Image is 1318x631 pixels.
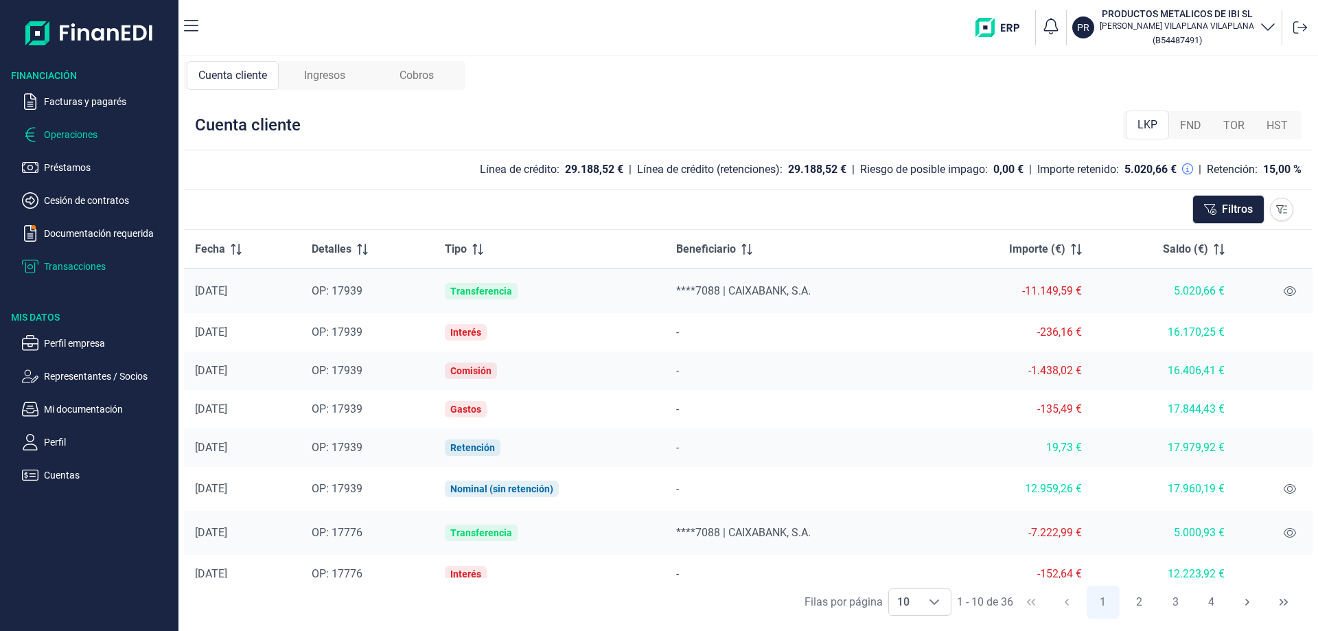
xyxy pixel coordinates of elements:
[943,364,1082,378] div: -1.438,02 €
[450,404,481,415] div: Gastos
[1192,195,1264,224] button: Filtros
[22,126,173,143] button: Operaciones
[943,482,1082,496] div: 12.959,26 €
[1104,325,1225,339] div: 16.170,25 €
[1050,586,1083,619] button: Previous Page
[445,241,467,257] span: Tipo
[1212,112,1256,139] div: TOR
[44,467,173,483] p: Cuentas
[1124,163,1177,176] div: 5.020,66 €
[312,441,362,454] span: OP: 17939
[44,159,173,176] p: Préstamos
[22,467,173,483] button: Cuentas
[1104,526,1225,540] div: 5.000,93 €
[25,11,154,55] img: Logo de aplicación
[1104,364,1225,378] div: 16.406,41 €
[371,61,463,90] div: Cobros
[1199,161,1201,178] div: |
[450,365,492,376] div: Comisión
[1100,7,1254,21] h3: PRODUCTOS METALICOS DE IBI SL
[1137,117,1157,133] span: LKP
[943,526,1082,540] div: -7.222,99 €
[195,482,290,496] div: [DATE]
[44,401,173,417] p: Mi documentación
[676,482,679,495] span: -
[195,325,290,339] div: [DATE]
[1180,117,1201,134] span: FND
[1100,21,1254,32] p: [PERSON_NAME] VILAPLANA VILAPLANA
[1072,7,1276,48] button: PRPRODUCTOS METALICOS DE IBI SL[PERSON_NAME] VILAPLANA VILAPLANA(B54487491)
[22,368,173,385] button: Representantes / Socios
[676,526,811,539] span: ****7088 | CAIXABANK, S.A.
[1169,112,1212,139] div: FND
[629,161,632,178] div: |
[1195,586,1228,619] button: Page 4
[1104,402,1225,416] div: 17.844,43 €
[312,402,362,415] span: OP: 17939
[22,434,173,450] button: Perfil
[195,402,290,416] div: [DATE]
[195,284,290,298] div: [DATE]
[195,441,290,455] div: [DATE]
[957,597,1013,608] span: 1 - 10 de 36
[788,163,846,176] div: 29.188,52 €
[22,225,173,242] button: Documentación requerida
[676,325,679,339] span: -
[1037,163,1119,176] div: Importe retenido:
[852,161,855,178] div: |
[1104,482,1225,496] div: 17.960,19 €
[1207,163,1258,176] div: Retención:
[312,567,362,580] span: OP: 17776
[279,61,371,90] div: Ingresos
[1104,284,1225,298] div: 5.020,66 €
[1267,117,1288,134] span: HST
[889,589,918,615] span: 10
[187,61,279,90] div: Cuenta cliente
[676,441,679,454] span: -
[676,364,679,377] span: -
[943,325,1082,339] div: -236,16 €
[44,126,173,143] p: Operaciones
[304,67,345,84] span: Ingresos
[1163,241,1208,257] span: Saldo (€)
[1231,586,1264,619] button: Next Page
[195,114,301,136] div: Cuenta cliente
[312,241,351,257] span: Detalles
[943,567,1082,581] div: -152,64 €
[195,567,290,581] div: [DATE]
[1153,35,1202,45] small: Copiar cif
[676,402,679,415] span: -
[450,527,512,538] div: Transferencia
[1087,586,1120,619] button: Page 1
[450,442,495,453] div: Retención
[195,364,290,378] div: [DATE]
[450,286,512,297] div: Transferencia
[1256,112,1299,139] div: HST
[195,241,225,257] span: Fecha
[312,284,362,297] span: OP: 17939
[450,483,553,494] div: Nominal (sin retención)
[44,335,173,352] p: Perfil empresa
[637,163,783,176] div: Línea de crédito (retenciones):
[1267,586,1300,619] button: Last Page
[1104,567,1225,581] div: 12.223,92 €
[44,225,173,242] p: Documentación requerida
[1077,21,1089,34] p: PR
[22,93,173,110] button: Facturas y pagarés
[1104,441,1225,455] div: 17.979,92 €
[676,241,736,257] span: Beneficiario
[312,482,362,495] span: OP: 17939
[1009,241,1065,257] span: Importe (€)
[450,327,481,338] div: Interés
[400,67,434,84] span: Cobros
[1159,586,1192,619] button: Page 3
[993,163,1024,176] div: 0,00 €
[450,569,481,580] div: Interés
[44,434,173,450] p: Perfil
[943,441,1082,455] div: 19,73 €
[1263,163,1302,176] div: 15,00 %
[918,589,951,615] div: Choose
[195,526,290,540] div: [DATE]
[1122,586,1155,619] button: Page 2
[480,163,559,176] div: Línea de crédito:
